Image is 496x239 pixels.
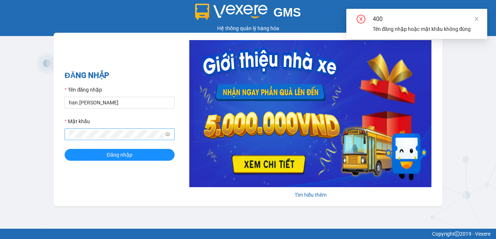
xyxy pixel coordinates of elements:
[357,15,365,25] span: close-circle
[65,149,175,161] button: Đăng nhập
[69,130,164,138] input: Mật khẩu
[195,11,301,17] a: GMS
[195,4,268,20] img: logo 2
[373,15,478,24] div: 400
[65,69,175,82] h2: ĐĂNG NHẬP
[189,191,431,199] div: Tìm hiểu thêm
[189,40,431,187] img: banner-0
[107,151,132,159] span: Đăng nhập
[165,132,170,137] span: eye
[65,117,90,125] label: Mật khẩu
[6,230,490,238] div: Copyright 2019 - Vexere
[455,231,460,236] span: copyright
[65,97,175,108] input: Tên đăng nhập
[273,6,301,19] span: GMS
[65,86,102,94] label: Tên đăng nhập
[373,25,478,33] div: Tên đăng nhập hoặc mật khẩu không đúng
[2,24,494,32] div: Hệ thống quản lý hàng hóa
[474,16,479,21] span: close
